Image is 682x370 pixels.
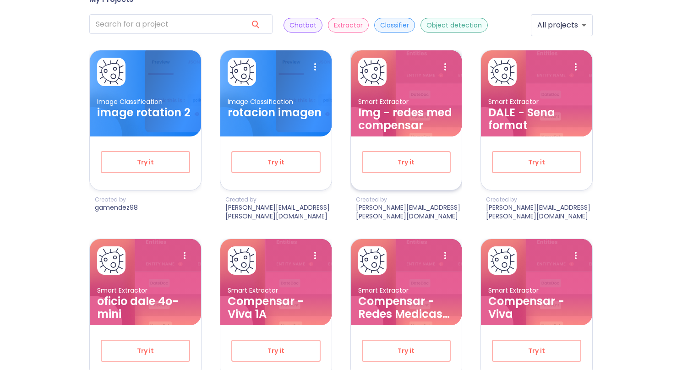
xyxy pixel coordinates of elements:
img: card avatar [360,59,385,85]
p: Chatbot [289,21,316,30]
div: All projects [531,14,593,36]
p: Smart Extractor [488,98,585,106]
p: Smart Extractor [488,286,585,295]
img: card background [510,50,592,191]
p: Smart Extractor [97,286,194,295]
input: search [89,14,240,34]
h3: oficio dale 4o-mini [97,295,194,321]
img: card avatar [229,59,255,85]
p: Created by [486,196,593,203]
p: Extractor [334,21,363,30]
h3: Compensar - Viva [488,295,585,321]
p: Smart Extractor [228,286,324,295]
p: Image Classification [228,98,324,106]
img: card ellipse [220,80,282,196]
p: [PERSON_NAME][EMAIL_ADDRESS][PERSON_NAME][DOMAIN_NAME] [225,203,332,220]
p: Image Classification [97,98,194,106]
button: Try it [362,151,451,173]
p: Smart Extractor [358,98,455,106]
h3: Compensar - Viva 1A [228,295,324,321]
img: card avatar [98,59,124,85]
h3: image rotation 2 [97,106,194,119]
button: Try it [362,340,451,362]
img: card avatar [360,248,385,273]
h3: Img - redes med compensar [358,106,455,132]
p: Classifier [380,21,409,30]
span: Try it [116,157,175,168]
img: card avatar [490,59,515,85]
span: Try it [247,157,305,168]
p: Object detection [426,21,482,30]
p: [PERSON_NAME][EMAIL_ADDRESS][PERSON_NAME][DOMAIN_NAME] [486,203,593,220]
button: Try it [231,340,321,362]
span: Try it [116,345,175,357]
span: Try it [247,345,305,357]
img: card ellipse [351,80,412,196]
img: card ellipse [90,80,151,196]
span: Try it [377,157,436,168]
img: card background [379,50,462,191]
button: Try it [101,151,190,173]
h3: rotacion imagen [228,106,324,119]
p: [PERSON_NAME][EMAIL_ADDRESS][PERSON_NAME][DOMAIN_NAME] [356,203,463,220]
p: gamendez98 [95,203,138,212]
p: Created by [225,196,332,203]
h3: Compensar - Redes Medicas v2 [358,295,455,321]
button: Try it [492,151,581,173]
span: Try it [507,345,566,357]
p: Smart Extractor [358,286,455,295]
button: Try it [101,340,190,362]
button: Try it [492,340,581,362]
img: card avatar [490,248,515,273]
h3: DALE - Sena format [488,106,585,132]
button: Try it [231,151,321,173]
span: Try it [507,157,566,168]
img: card ellipse [481,80,542,196]
span: Try it [377,345,436,357]
img: card avatar [98,248,124,273]
p: Created by [95,196,138,203]
p: Created by [356,196,463,203]
img: card avatar [229,248,255,273]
